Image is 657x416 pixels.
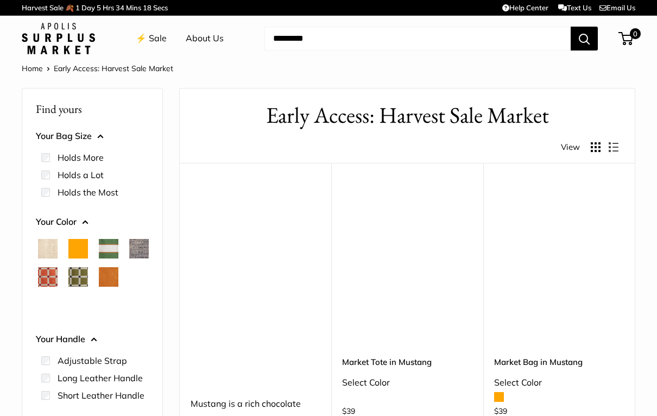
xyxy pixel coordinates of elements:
[99,295,118,315] button: White Porcelain
[571,27,598,51] button: Search
[22,64,43,73] a: Home
[58,389,144,402] label: Short Leather Handle
[561,140,580,155] span: View
[58,151,104,164] label: Holds More
[103,3,114,12] span: Hrs
[58,186,118,199] label: Holds the Most
[196,99,618,131] h1: Early Access: Harvest Sale Market
[630,28,641,39] span: 0
[68,295,88,315] button: Mustang
[36,331,149,348] button: Your Handle
[153,3,168,12] span: Secs
[342,375,472,391] div: Select Color
[58,168,104,181] label: Holds a Lot
[591,142,601,152] button: Display products as grid
[75,3,80,12] span: 1
[54,64,173,73] span: Early Access: Harvest Sale Market
[97,3,101,12] span: 5
[599,3,635,12] a: Email Us
[38,267,58,287] button: Chenille Window Brick
[81,3,95,12] span: Day
[58,371,143,385] label: Long Leather Handle
[342,406,355,416] span: $39
[36,98,149,119] p: Find yours
[129,267,149,287] button: Daisy
[494,406,507,416] span: $39
[264,27,571,51] input: Search...
[558,3,591,12] a: Text Us
[502,3,548,12] a: Help Center
[494,356,624,368] a: Market Bag in Mustang
[38,239,58,259] button: Natural
[99,267,118,287] button: Cognac
[99,239,118,259] button: Court Green
[126,3,141,12] span: Mins
[342,356,472,368] a: Market Tote in Mustang
[22,61,173,75] nav: Breadcrumb
[136,30,167,47] a: ⚡️ Sale
[143,3,151,12] span: 18
[36,128,149,144] button: Your Bag Size
[58,354,127,367] label: Adjustable Strap
[494,375,624,391] div: Select Color
[494,190,624,320] a: Market Bag in MustangMarket Bag in Mustang
[609,142,618,152] button: Display products as list
[68,239,88,259] button: Orange
[620,32,633,45] a: 0
[186,30,224,47] a: About Us
[342,190,472,320] a: Market Tote in MustangMarket Tote in Mustang
[22,23,95,54] img: Apolis: Surplus Market
[129,239,149,259] button: Chambray
[68,267,88,287] button: Chenille Window Sage
[38,295,58,315] button: Mint Sorbet
[116,3,124,12] span: 34
[36,214,149,230] button: Your Color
